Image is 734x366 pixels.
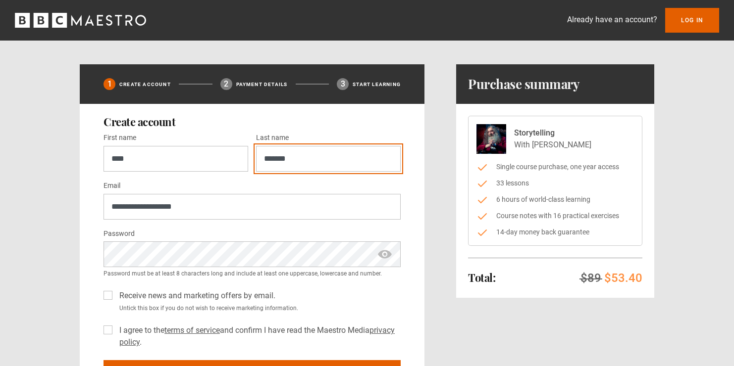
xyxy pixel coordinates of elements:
[337,78,349,90] div: 3
[476,178,634,188] li: 33 lessons
[104,228,135,240] label: Password
[104,180,120,192] label: Email
[119,81,171,88] p: Create Account
[164,325,220,335] a: terms of service
[514,127,591,139] p: Storytelling
[476,162,634,172] li: Single course purchase, one year access
[476,227,634,237] li: 14-day money back guarantee
[115,290,275,302] label: Receive news and marketing offers by email.
[115,324,401,348] label: I agree to the and confirm I have read the Maestro Media .
[514,139,591,151] p: With [PERSON_NAME]
[468,76,579,92] h1: Purchase summary
[104,132,136,144] label: First name
[115,304,401,313] small: Untick this box if you do not wish to receive marketing information.
[377,241,393,267] span: show password
[256,132,289,144] label: Last name
[665,8,719,33] a: Log In
[104,116,401,128] h2: Create account
[220,78,232,90] div: 2
[353,81,401,88] p: Start learning
[468,272,495,283] h2: Total:
[15,13,146,28] svg: BBC Maestro
[104,78,115,90] div: 1
[580,271,601,285] span: $89
[476,194,634,205] li: 6 hours of world-class learning
[604,271,642,285] span: $53.40
[104,269,401,278] small: Password must be at least 8 characters long and include at least one uppercase, lowercase and num...
[476,211,634,221] li: Course notes with 16 practical exercises
[567,14,657,26] p: Already have an account?
[236,81,288,88] p: Payment details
